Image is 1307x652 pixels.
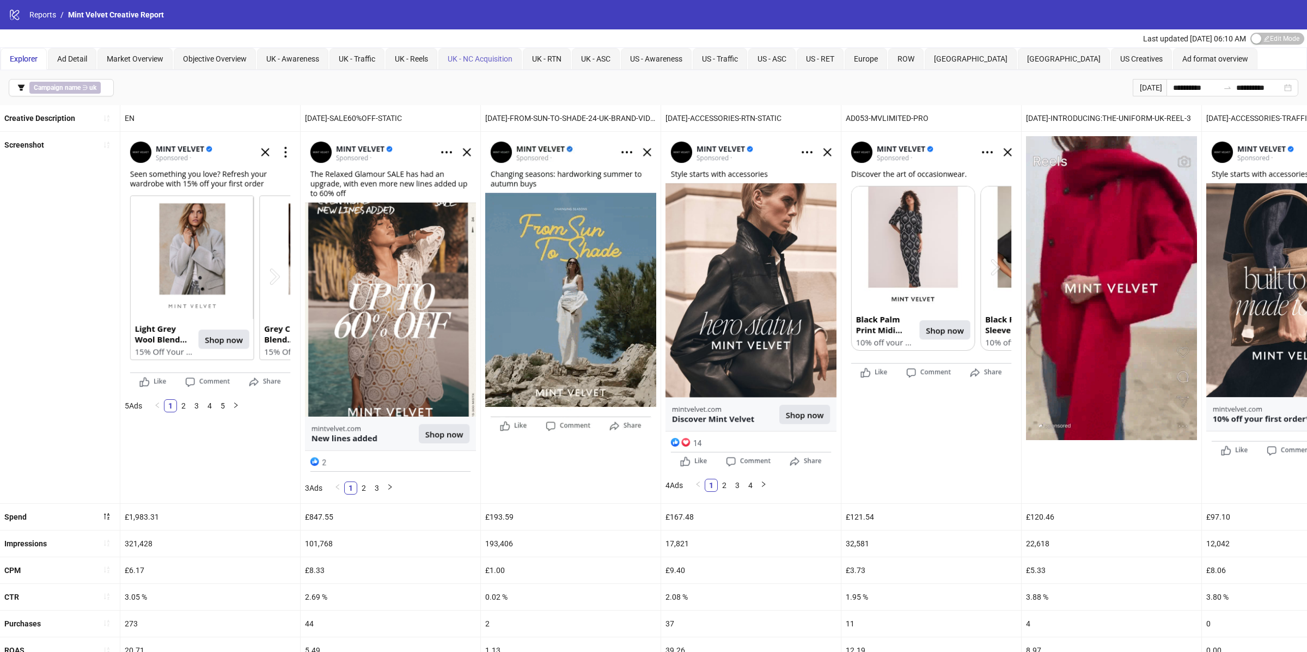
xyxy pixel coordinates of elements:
[89,84,96,92] b: uk
[29,82,101,94] span: ∋
[841,611,1021,637] div: 11
[203,399,216,412] li: 4
[1022,105,1201,131] div: [DATE]-INTRODUCING:THE-UNIFORM-UK-REEL-3
[331,482,344,495] button: left
[371,482,383,494] a: 3
[4,566,21,575] b: CPM
[57,54,87,63] span: Ad Detail
[125,136,296,391] img: Screenshot 6574344654500
[4,114,75,123] b: Creative Description
[1022,504,1201,530] div: £120.46
[757,479,770,492] li: Next Page
[151,399,164,412] button: left
[1022,611,1201,637] div: 4
[4,141,44,149] b: Screenshot
[178,400,190,412] a: 2
[630,54,682,63] span: US - Awareness
[661,611,841,637] div: 37
[216,399,229,412] li: 5
[305,484,322,492] span: 3 Ads
[1022,557,1201,583] div: £5.33
[731,479,743,491] a: 3
[103,141,111,149] span: sort-ascending
[103,619,111,627] span: sort-ascending
[103,566,111,574] span: sort-ascending
[395,54,428,63] span: UK - Reels
[692,479,705,492] li: Previous Page
[233,402,239,409] span: right
[305,136,476,472] img: Screenshot 6822924349900
[103,593,111,600] span: sort-ascending
[1143,34,1246,43] span: Last updated [DATE] 06:10 AM
[744,479,757,492] li: 4
[695,481,701,488] span: left
[4,593,19,601] b: CTR
[370,482,383,495] li: 3
[4,513,27,521] b: Spend
[383,482,396,495] li: Next Page
[841,584,1021,610] div: 1.95 %
[301,611,480,637] div: 44
[301,557,480,583] div: £8.33
[107,54,163,63] span: Market Overview
[1223,83,1232,92] span: swap-right
[357,482,370,495] li: 2
[103,513,111,520] span: sort-descending
[301,584,480,610] div: 2.69 %
[1026,136,1197,440] img: Screenshot 6796001033900
[806,54,834,63] span: US - RET
[334,484,341,490] span: left
[485,136,656,435] img: Screenshot 6787018654900
[841,531,1021,557] div: 32,581
[344,482,357,495] li: 1
[266,54,319,63] span: UK - Awareness
[345,482,357,494] a: 1
[10,54,38,63] span: Explorer
[744,479,756,491] a: 4
[1022,531,1201,557] div: 22,618
[481,611,661,637] div: 2
[661,557,841,583] div: £9.40
[481,557,661,583] div: £1.00
[448,54,512,63] span: UK - NC Acquisition
[665,481,683,490] span: 4 Ads
[339,54,375,63] span: UK - Traffic
[4,619,41,628] b: Purchases
[481,531,661,557] div: 193,406
[934,54,1007,63] span: [GEOGRAPHIC_DATA]
[191,400,203,412] a: 3
[1133,79,1166,96] div: [DATE]
[68,10,164,19] span: Mint Velvet Creative Report
[1223,83,1232,92] span: to
[692,479,705,492] button: left
[151,399,164,412] li: Previous Page
[60,9,64,21] li: /
[661,584,841,610] div: 2.08 %
[661,504,841,530] div: £167.48
[164,399,177,412] li: 1
[301,105,480,131] div: [DATE]-SALE60%OFF-STATIC
[481,504,661,530] div: £193.59
[661,531,841,557] div: 17,821
[9,79,114,96] button: Campaign name ∋ uk
[841,105,1021,131] div: AD053-MVLIMITED-PRO
[331,482,344,495] li: Previous Page
[1120,54,1163,63] span: US Creatives
[760,481,767,488] span: right
[532,54,561,63] span: UK - RTN
[1022,584,1201,610] div: 3.88 %
[661,105,841,131] div: [DATE]-ACCESSORIES-RTN-STATIC
[705,479,718,492] li: 1
[665,136,836,470] img: Screenshot 6823590122500
[481,105,661,131] div: [DATE]-FROM-SUN-TO-SHADE-24-UK-BRAND-VID-3
[731,479,744,492] li: 3
[758,54,786,63] span: US - ASC
[120,557,300,583] div: £6.17
[177,399,190,412] li: 2
[1027,54,1101,63] span: [GEOGRAPHIC_DATA]
[103,114,111,122] span: sort-ascending
[125,401,142,410] span: 5 Ads
[301,531,480,557] div: 101,768
[481,584,661,610] div: 0.02 %
[103,539,111,547] span: sort-ascending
